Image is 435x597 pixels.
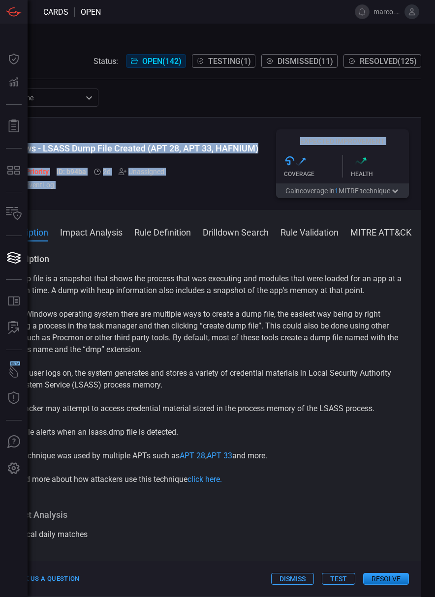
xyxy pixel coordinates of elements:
div: Time [7,93,83,103]
a: APT 33 [207,451,232,460]
span: open [81,7,101,17]
button: MITRE - Detection Posture [2,158,26,182]
span: Status: [93,57,118,66]
button: Drilldown Search [203,226,269,238]
button: Dashboard [2,47,26,71]
div: Unassigned [119,168,164,176]
p: In the Windows operating system there are multiple ways to create a dump file, the easiest way be... [4,308,405,356]
h3: Impact Analysis [4,509,405,521]
h5: Expected Improvement [276,137,409,145]
button: Open(142) [126,54,186,68]
button: Preferences [2,457,26,480]
div: Historical daily matches [4,529,405,540]
p: An attacker may attempt to access credential material stored in the process memory of the LSASS p... [4,403,405,415]
h3: Description [4,253,405,265]
button: Resolved(125) [343,54,421,68]
button: ALERT ANALYSIS [2,316,26,340]
button: Reports [2,115,26,138]
span: Cards [43,7,68,17]
div: Coverage [284,171,342,178]
button: Threat Intelligence [2,387,26,410]
span: 1 [335,187,339,195]
span: Dismissed ( 11 ) [278,57,333,66]
button: Testing(1) [192,54,255,68]
button: Dismiss [271,573,314,585]
button: MITRE ATT&CK [350,226,411,238]
button: Test [322,573,355,585]
button: Inventory [2,202,26,226]
span: Resolved ( 125 ) [360,57,417,66]
button: Rule Validation [280,226,339,238]
span: marco.[PERSON_NAME] [373,8,401,16]
button: Dismissed(11) [261,54,338,68]
p: To read more about how attackers use this technique [4,474,405,485]
button: Ask Us A Question [2,430,26,454]
button: Cards [2,246,26,269]
button: Impact Analysis [60,226,123,238]
div: Health [351,171,409,178]
p: After a user logs on, the system generates and stores a variety of credential materials in Local ... [4,367,405,391]
a: click here. [187,475,222,484]
button: Detections [2,71,26,94]
button: Resolve [363,573,409,585]
p: A dump file is a snapshot that shows the process that was executing and modules that were loaded ... [4,273,405,297]
button: Wingman [2,360,26,384]
button: Rule Catalog [2,290,26,313]
p: This technique was used by multiple APTs such as , and more. [4,450,405,462]
span: Sep 21, 2025 7:17 AM [103,168,111,176]
h5: ID: b94ba [57,168,86,176]
span: Testing ( 1 ) [208,57,251,66]
span: Open ( 142 ) [142,57,182,66]
button: Rule Definition [134,226,191,238]
a: APT 28 [180,451,205,460]
p: This rule alerts when an lsass.dmp file is detected. [4,426,405,438]
button: Gaincoverage in1MITRE technique [276,183,409,198]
